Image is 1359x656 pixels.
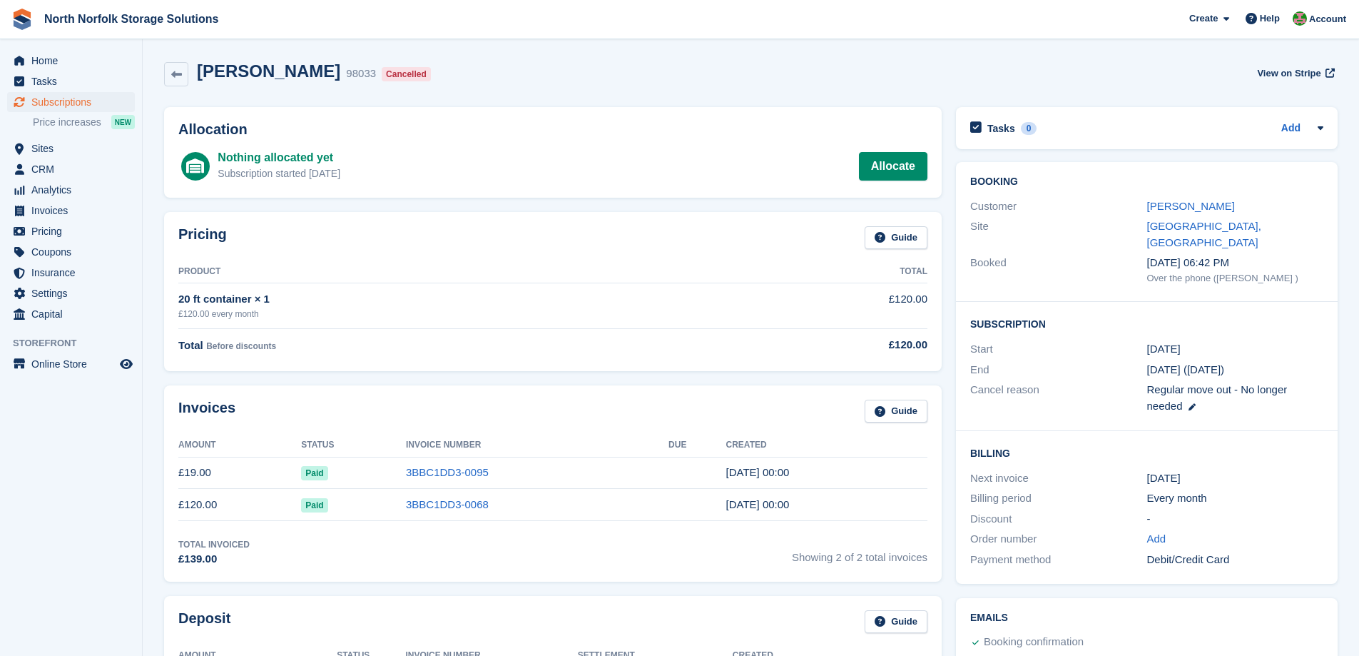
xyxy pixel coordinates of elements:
a: menu [7,71,135,91]
div: Order number [970,531,1146,547]
h2: [PERSON_NAME] [197,61,340,81]
div: Booking confirmation [984,634,1084,651]
div: £120.00 [716,337,928,353]
th: Created [726,434,927,457]
img: stora-icon-8386f47178a22dfd0bd8f6a31ec36ba5ce8667c1dd55bd0f319d3a0aa187defe.svg [11,9,33,30]
span: Paid [301,466,327,480]
time: 2025-07-31 23:00:19 UTC [726,498,790,510]
a: Price increases NEW [33,114,135,130]
a: menu [7,242,135,262]
div: End [970,362,1146,378]
a: menu [7,51,135,71]
span: Coupons [31,242,117,262]
a: menu [7,138,135,158]
h2: Tasks [987,122,1015,135]
h2: Deposit [178,610,230,634]
span: Help [1260,11,1280,26]
a: Guide [865,610,927,634]
span: Pricing [31,221,117,241]
div: Site [970,218,1146,251]
div: 98033 [346,66,376,82]
span: Create [1189,11,1218,26]
th: Status [301,434,406,457]
span: Total [178,339,203,351]
div: - [1147,511,1323,528]
a: North Norfolk Storage Solutions [39,7,224,31]
div: Customer [970,198,1146,215]
a: menu [7,159,135,179]
div: Payment method [970,552,1146,568]
span: Capital [31,304,117,324]
div: Discount [970,511,1146,528]
div: Booked [970,255,1146,285]
span: Home [31,51,117,71]
span: Sites [31,138,117,158]
h2: Subscription [970,316,1323,330]
a: menu [7,263,135,283]
td: £120.00 [716,283,928,328]
div: Cancelled [382,67,431,81]
span: Showing 2 of 2 total invoices [792,538,927,567]
div: [DATE] 06:42 PM [1147,255,1323,271]
span: Paid [301,498,327,513]
div: Total Invoiced [178,538,250,551]
div: Nothing allocated yet [218,149,340,166]
th: Invoice Number [406,434,668,457]
a: menu [7,304,135,324]
a: 3BBC1DD3-0095 [406,466,489,478]
a: [PERSON_NAME] [1147,200,1235,212]
a: menu [7,201,135,221]
a: menu [7,283,135,303]
td: £120.00 [178,489,301,521]
span: Online Store [31,354,117,374]
th: Due [668,434,726,457]
div: Subscription started [DATE] [218,166,340,181]
h2: Emails [970,612,1323,624]
a: 3BBC1DD3-0068 [406,498,489,510]
a: View on Stripe [1251,61,1338,85]
a: menu [7,221,135,241]
span: Analytics [31,180,117,200]
div: Cancel reason [970,382,1146,414]
div: £139.00 [178,551,250,567]
div: Every month [1147,490,1323,507]
time: 2025-07-31 23:00:00 UTC [1147,341,1181,358]
a: Add [1147,531,1166,547]
span: Storefront [13,336,142,350]
td: £19.00 [178,457,301,489]
img: Katherine Phelps [1293,11,1307,26]
span: CRM [31,159,117,179]
div: NEW [111,115,135,129]
div: 0 [1021,122,1037,135]
th: Amount [178,434,301,457]
h2: Booking [970,176,1323,188]
span: Account [1309,12,1346,26]
div: Over the phone ([PERSON_NAME] ) [1147,271,1323,286]
a: Preview store [118,355,135,373]
span: Regular move out - No longer needed [1147,383,1288,412]
span: Invoices [31,201,117,221]
div: Start [970,341,1146,358]
div: 20 ft container × 1 [178,291,716,308]
a: Add [1281,121,1301,137]
th: Product [178,261,716,283]
time: 2025-08-31 23:00:52 UTC [726,466,790,478]
a: menu [7,92,135,112]
span: Tasks [31,71,117,91]
span: Insurance [31,263,117,283]
h2: Invoices [178,400,235,423]
span: View on Stripe [1257,66,1320,81]
span: Settings [31,283,117,303]
span: Price increases [33,116,101,129]
div: Next invoice [970,470,1146,487]
a: menu [7,354,135,374]
div: [DATE] [1147,470,1323,487]
a: Guide [865,226,927,250]
a: menu [7,180,135,200]
div: £120.00 every month [178,308,716,321]
a: Allocate [859,152,927,181]
span: [DATE] ([DATE]) [1147,363,1225,375]
h2: Pricing [178,226,227,250]
a: Guide [865,400,927,423]
div: Billing period [970,490,1146,507]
